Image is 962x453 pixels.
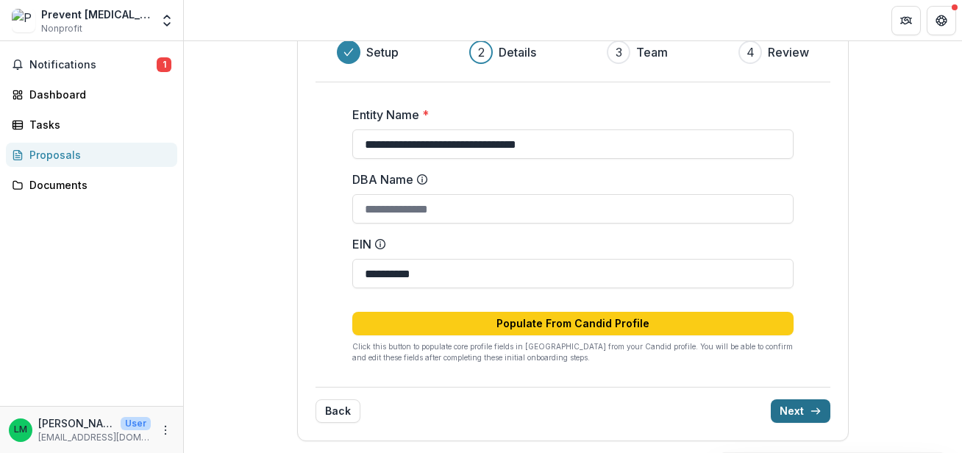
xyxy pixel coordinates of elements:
[41,7,151,22] div: Prevent [MEDICAL_DATA] [US_STATE], Inc.
[352,341,794,363] p: Click this button to populate core profile fields in [GEOGRAPHIC_DATA] from your Candid profile. ...
[157,421,174,439] button: More
[478,43,485,61] div: 2
[6,113,177,137] a: Tasks
[29,177,165,193] div: Documents
[768,43,809,61] h3: Review
[29,117,165,132] div: Tasks
[352,106,785,124] label: Entity Name
[747,43,755,61] div: 4
[12,9,35,32] img: Prevent Child Abuse New York, Inc.
[636,43,668,61] h3: Team
[121,417,151,430] p: User
[41,22,82,35] span: Nonprofit
[366,43,399,61] h3: Setup
[14,425,27,435] div: Lisa Morgan-Klepeis
[29,147,165,163] div: Proposals
[316,399,360,423] button: Back
[337,40,809,64] div: Progress
[616,43,622,61] div: 3
[157,6,177,35] button: Open entity switcher
[499,43,536,61] h3: Details
[6,82,177,107] a: Dashboard
[6,173,177,197] a: Documents
[6,143,177,167] a: Proposals
[29,59,157,71] span: Notifications
[157,57,171,72] span: 1
[771,399,830,423] button: Next
[38,415,115,431] p: [PERSON_NAME]
[6,53,177,76] button: Notifications1
[352,312,794,335] button: Populate From Candid Profile
[352,235,785,253] label: EIN
[891,6,921,35] button: Partners
[927,6,956,35] button: Get Help
[29,87,165,102] div: Dashboard
[352,171,785,188] label: DBA Name
[38,431,151,444] p: [EMAIL_ADDRESS][DOMAIN_NAME]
